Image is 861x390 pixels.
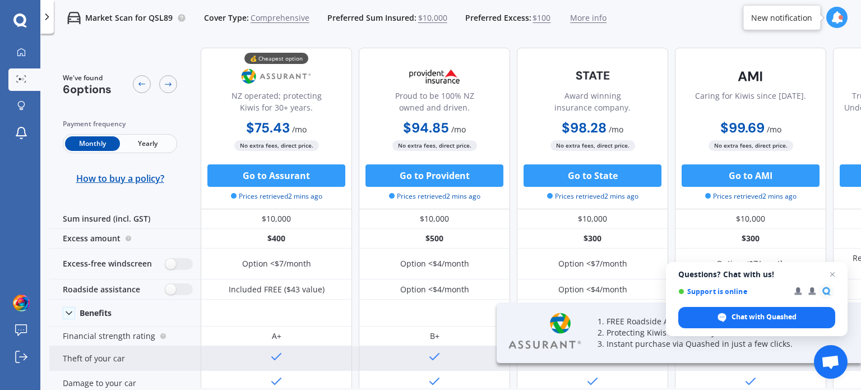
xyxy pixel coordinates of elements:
[709,140,793,151] span: No extra fees, direct price.
[365,164,503,187] button: Go to Provident
[272,331,281,342] div: A+
[359,209,510,229] div: $10,000
[562,119,607,136] b: $98.28
[65,136,120,151] span: Monthly
[570,12,607,24] span: More info
[609,124,623,135] span: / mo
[400,284,469,295] div: Option <$4/month
[368,90,501,118] div: Proud to be 100% NZ owned and driven.
[598,316,833,327] p: 1. FREE Roadside Assistance for a limited time.
[598,327,833,338] p: 2. Protecting Kiwis for over 35 years.
[418,12,447,24] span: $10,000
[229,284,325,295] div: Included FREE ($43 value)
[201,209,352,229] div: $10,000
[389,191,480,201] span: Prices retrieved 2 mins ago
[547,191,638,201] span: Prices retrieved 2 mins ago
[720,119,765,136] b: $99.69
[826,268,839,281] span: Close chat
[716,258,785,269] div: Option <$7/month
[327,12,416,24] span: Preferred Sum Insured:
[76,173,164,184] span: How to buy a policy?
[400,258,469,269] div: Option <$4/month
[63,73,112,83] span: We've found
[506,311,584,351] img: Assurant.webp
[556,62,629,89] img: State-text-1.webp
[403,119,449,136] b: $94.85
[814,345,848,379] div: Open chat
[714,62,788,90] img: AMI-text-1.webp
[517,229,668,249] div: $300
[210,90,342,118] div: NZ operated; protecting Kiwis for 30+ years.
[392,140,477,151] span: No extra fees, direct price.
[397,62,471,90] img: Provident.png
[451,124,466,135] span: / mo
[239,62,313,90] img: Assurant.png
[244,53,308,64] div: 💰 Cheapest option
[678,307,835,328] div: Chat with Quashed
[242,258,311,269] div: Option <$7/month
[49,346,201,371] div: Theft of your car
[465,12,531,24] span: Preferred Excess:
[682,164,820,187] button: Go to AMI
[524,164,661,187] button: Go to State
[234,140,319,151] span: No extra fees, direct price.
[207,164,345,187] button: Go to Assurant
[201,229,352,249] div: $400
[204,12,249,24] span: Cover Type:
[517,209,668,229] div: $10,000
[678,270,835,279] span: Questions? Chat with us!
[430,331,439,342] div: B+
[231,191,322,201] span: Prices retrieved 2 mins ago
[732,312,797,322] span: Chat with Quashed
[63,82,112,97] span: 6 options
[67,11,81,25] img: car.f15378c7a67c060ca3f3.svg
[751,12,812,23] div: New notification
[246,119,290,136] b: $75.43
[49,249,201,279] div: Excess-free windscreen
[550,140,635,151] span: No extra fees, direct price.
[695,90,806,118] div: Caring for Kiwis since [DATE].
[49,229,201,249] div: Excess amount
[85,12,173,24] p: Market Scan for QSL89
[558,284,627,295] div: Option <$4/month
[359,229,510,249] div: $500
[80,308,112,318] div: Benefits
[13,295,30,311] img: ACg8ocLxgWQX9EO82Avaajna_ms0nWNQkxDtTS21ZkaFWtpGARz_27cX=s96-c
[558,258,627,269] div: Option <$7/month
[767,124,781,135] span: / mo
[292,124,307,135] span: / mo
[49,327,201,346] div: Financial strength rating
[533,12,550,24] span: $100
[251,12,309,24] span: Comprehensive
[526,90,659,118] div: Award winning insurance company.
[598,338,833,350] p: 3. Instant purchase via Quashed in just a few clicks.
[49,279,201,300] div: Roadside assistance
[705,191,797,201] span: Prices retrieved 2 mins ago
[120,136,175,151] span: Yearly
[675,209,826,229] div: $10,000
[63,118,177,130] div: Payment frequency
[678,287,786,296] span: Support is online
[49,209,201,229] div: Sum insured (incl. GST)
[675,229,826,249] div: $300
